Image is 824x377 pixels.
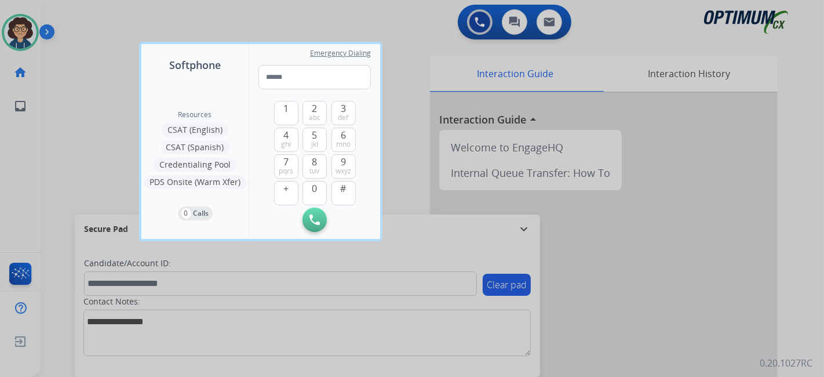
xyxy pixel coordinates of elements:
[331,181,356,205] button: #
[274,181,298,205] button: +
[312,155,318,169] span: 8
[178,110,212,119] span: Resources
[336,166,351,176] span: wxyz
[302,154,327,179] button: 8tuv
[302,181,327,205] button: 0
[181,208,191,219] p: 0
[144,175,246,189] button: PDS Onsite (Warm Xfer)
[194,208,209,219] p: Calls
[283,155,289,169] span: 7
[310,166,320,176] span: tuv
[309,215,320,225] img: call-button
[341,101,346,115] span: 3
[283,101,289,115] span: 1
[309,113,320,122] span: abc
[341,182,347,195] span: #
[283,182,289,195] span: +
[311,140,318,149] span: jkl
[161,140,230,154] button: CSAT (Spanish)
[154,158,236,172] button: Credentialing Pool
[312,128,318,142] span: 5
[302,128,327,152] button: 5jkl
[162,123,228,137] button: CSAT (English)
[760,356,812,370] p: 0.20.1027RC
[169,57,221,73] span: Softphone
[274,101,298,125] button: 1
[338,113,349,122] span: def
[281,140,291,149] span: ghi
[279,166,293,176] span: pqrs
[274,154,298,179] button: 7pqrs
[331,154,356,179] button: 9wxyz
[178,206,213,220] button: 0Calls
[312,182,318,195] span: 0
[331,101,356,125] button: 3def
[283,128,289,142] span: 4
[331,128,356,152] button: 6mno
[336,140,351,149] span: mno
[302,101,327,125] button: 2abc
[274,128,298,152] button: 4ghi
[341,155,346,169] span: 9
[310,49,371,58] span: Emergency Dialing
[312,101,318,115] span: 2
[341,128,346,142] span: 6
